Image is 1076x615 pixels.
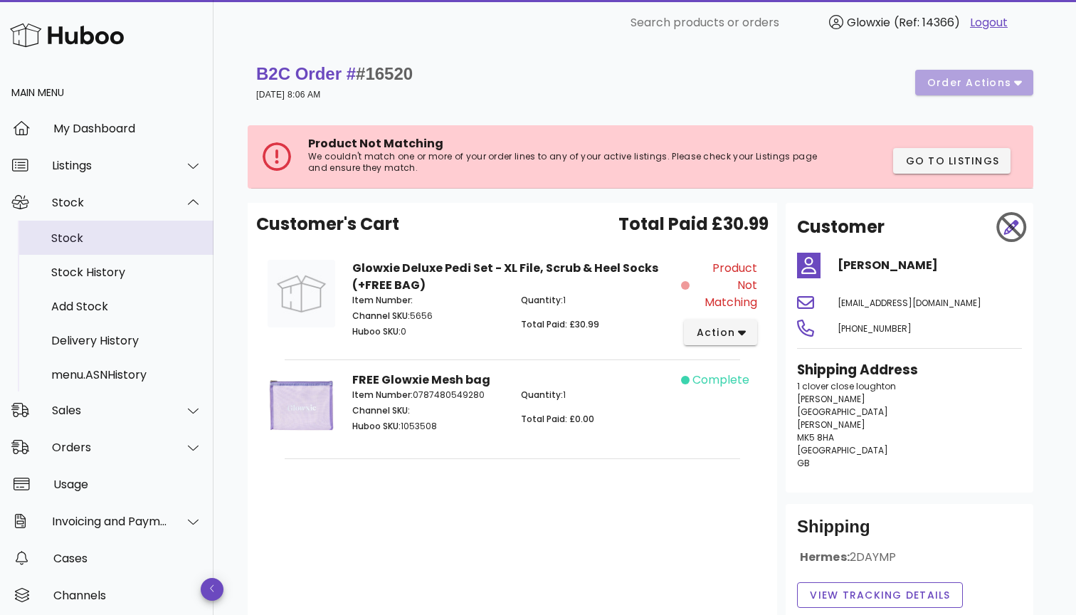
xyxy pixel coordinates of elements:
[53,122,202,135] div: My Dashboard
[51,300,202,313] div: Add Stock
[352,325,401,337] span: Huboo SKU:
[838,257,1022,274] h4: [PERSON_NAME]
[797,419,865,431] span: [PERSON_NAME]
[352,310,504,322] p: 5656
[692,372,749,389] span: complete
[838,297,981,309] span: [EMAIL_ADDRESS][DOMAIN_NAME]
[695,325,735,340] span: action
[797,380,896,392] span: 1 clover close loughton
[52,404,168,417] div: Sales
[51,368,202,382] div: menu.ASNHistory
[684,320,757,345] button: action
[797,444,888,456] span: [GEOGRAPHIC_DATA]
[268,372,335,439] img: Product Image
[356,64,413,83] span: #16520
[904,154,999,169] span: Go to Listings
[256,90,321,100] small: [DATE] 8:06 AM
[797,214,885,240] h2: Customer
[352,389,413,401] span: Item Number:
[352,389,504,401] p: 0787480549280
[352,372,490,388] strong: FREE Glowxie Mesh bag
[521,318,599,330] span: Total Paid: £30.99
[268,260,335,327] img: Product Image
[797,550,1022,577] div: Hermes:
[352,260,658,293] strong: Glowxie Deluxe Pedi Set - XL File, Scrub & Heel Socks (+FREE BAG)
[521,389,672,401] p: 1
[51,334,202,347] div: Delivery History
[352,404,410,416] span: Channel SKU:
[618,211,769,237] span: Total Paid £30.99
[256,211,399,237] span: Customer's Cart
[352,420,401,432] span: Huboo SKU:
[850,549,897,565] span: 2DAYMP
[970,14,1008,31] a: Logout
[308,135,443,152] span: Product Not Matching
[797,515,1022,550] div: Shipping
[797,457,810,469] span: GB
[797,393,865,405] span: [PERSON_NAME]
[51,231,202,245] div: Stock
[53,589,202,602] div: Channels
[797,582,963,608] button: View Tracking details
[847,14,890,31] span: Glowxie
[52,159,168,172] div: Listings
[53,552,202,565] div: Cases
[521,294,672,307] p: 1
[53,478,202,491] div: Usage
[797,406,888,418] span: [GEOGRAPHIC_DATA]
[352,310,410,322] span: Channel SKU:
[52,196,168,209] div: Stock
[797,431,834,443] span: MK5 8HA
[894,14,960,31] span: (Ref: 14366)
[10,20,124,51] img: Huboo Logo
[308,151,823,174] p: We couldn't match one or more of your order lines to any of your active listings. Please check yo...
[797,360,1022,380] h3: Shipping Address
[51,266,202,279] div: Stock History
[809,588,951,603] span: View Tracking details
[256,64,413,83] strong: B2C Order #
[352,294,413,306] span: Item Number:
[521,413,594,425] span: Total Paid: £0.00
[352,420,504,433] p: 1053508
[521,294,563,306] span: Quantity:
[838,322,912,335] span: [PHONE_NUMBER]
[893,148,1011,174] button: Go to Listings
[521,389,563,401] span: Quantity:
[52,441,168,454] div: Orders
[52,515,168,528] div: Invoicing and Payments
[692,260,757,311] span: Product Not Matching
[352,325,504,338] p: 0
